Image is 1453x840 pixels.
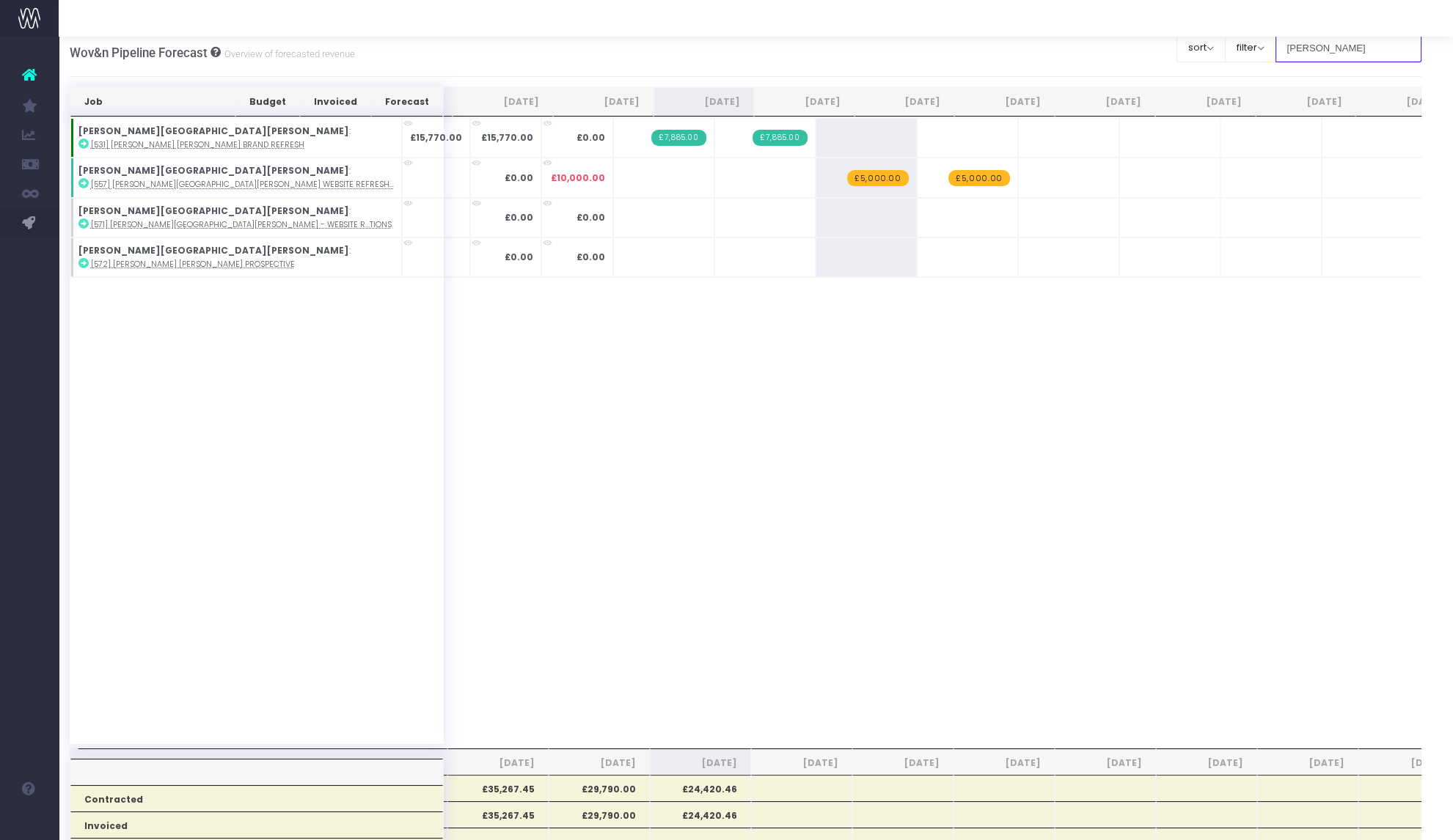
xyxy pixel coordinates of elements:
span: [DATE] [1170,756,1243,770]
th: Budget [235,87,300,117]
img: images/default_profile_image.png [18,811,40,833]
button: sort [1176,33,1226,62]
small: Overview of forecasted revenue [221,45,355,60]
strong: £15,770.00 [481,131,533,144]
th: Nov 25: activate to sort column ascending [954,87,1055,117]
strong: [PERSON_NAME][GEOGRAPHIC_DATA][PERSON_NAME] [78,164,349,177]
strong: £15,770.00 [410,131,462,144]
td: : [70,118,402,158]
th: Job: activate to sort column ascending [70,87,235,117]
th: Sep 25: activate to sort column ascending [754,87,854,117]
strong: £0.00 [505,251,533,263]
span: [DATE] [1372,756,1446,770]
th: Jul 25: activate to sort column ascending [553,87,654,117]
span: £0.00 [577,131,605,144]
th: Invoiced [300,87,371,117]
abbr: [571] Langham Hall - Website rebuild options [91,219,392,230]
th: Feb 26: activate to sort column ascending [1256,87,1356,117]
th: £24,420.46 [650,775,751,801]
th: Jun 25: activate to sort column ascending [453,87,553,117]
span: £0.00 [577,211,605,224]
th: Dec 25: activate to sort column ascending [1055,87,1155,117]
span: [DATE] [664,756,737,770]
th: £29,790.00 [549,775,650,801]
th: £29,790.00 [549,801,650,828]
th: Oct 25: activate to sort column ascending [854,87,955,117]
span: [DATE] [461,756,535,770]
input: Search... [1276,33,1422,62]
span: £0.00 [577,251,605,264]
button: filter [1225,33,1276,62]
span: [DATE] [1069,756,1142,770]
span: Streamtime Invoice: 743 – [531] Langham Hall Brand Refresh [651,130,706,146]
strong: [PERSON_NAME][GEOGRAPHIC_DATA][PERSON_NAME] [78,125,349,137]
th: £35,267.45 [447,775,549,801]
strong: [PERSON_NAME][GEOGRAPHIC_DATA][PERSON_NAME] [78,205,349,217]
strong: £0.00 [505,172,533,184]
td: : [70,158,402,197]
abbr: [572] langham hall prospective [91,259,295,270]
th: £35,267.45 [447,801,549,828]
span: wayahead Revenue Forecast Item [948,170,1009,186]
span: Streamtime Invoice: 747 – [531] Langham Hall Brand Refresh [753,130,807,146]
strong: £0.00 [505,211,533,224]
span: [DATE] [765,756,838,770]
span: £10,000.00 [551,172,605,185]
strong: [PERSON_NAME][GEOGRAPHIC_DATA][PERSON_NAME] [78,244,349,257]
abbr: [557] Langham Hall Website Refresh [91,179,394,190]
abbr: [531] Langham Hall Brand Refresh [91,139,304,150]
span: [DATE] [967,756,1041,770]
span: [DATE] [866,756,940,770]
span: [DATE] [563,756,636,770]
th: Forecast [371,87,443,117]
th: Jan 26: activate to sort column ascending [1155,87,1256,117]
th: Invoiced [70,811,443,838]
th: £24,420.46 [650,801,751,828]
th: Contracted [70,785,443,811]
td: : [70,198,402,237]
span: wayahead Revenue Forecast Item [847,170,908,186]
th: Aug 25: activate to sort column ascending [654,87,754,117]
td: : [70,237,402,277]
span: Wov&n Pipeline Forecast [70,45,208,60]
span: [DATE] [1271,756,1344,770]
